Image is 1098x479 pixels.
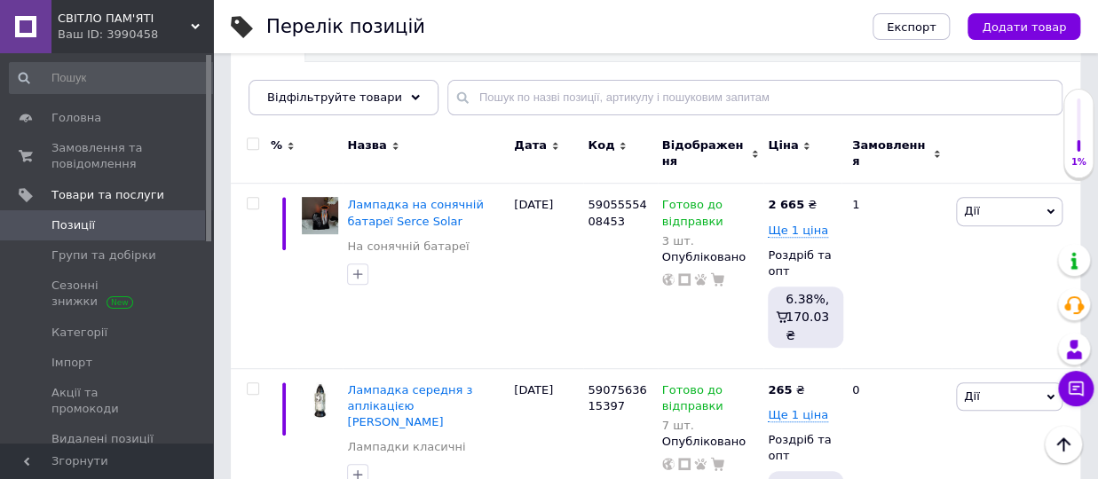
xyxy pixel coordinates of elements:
span: Ціна [768,137,798,153]
span: Код [588,137,614,153]
span: 6.38%, 170.03 ₴ [786,292,829,342]
a: Лампадка середня з аплікацією [PERSON_NAME] [347,383,472,428]
div: 1% [1064,156,1093,169]
span: 5905555408453 [588,198,646,227]
div: Опубліковано [662,249,760,265]
div: 3 шт. [662,234,760,247]
img: Лампадка средняя с аппликацией голубь [302,382,338,419]
span: Дії [964,389,979,403]
b: 2 665 [768,198,804,211]
div: Перелік позицій [266,18,425,36]
div: ₴ [768,382,804,398]
div: ₴ [768,197,817,213]
span: Сезонні знижки [51,278,164,310]
span: Видалені позиції [51,431,154,447]
span: Готово до відправки [662,383,723,418]
div: 1 [841,184,952,368]
div: Опубліковано [662,434,760,450]
span: Відфільтруйте товари [267,90,402,104]
span: Назва [347,137,386,153]
span: % [271,137,282,153]
span: Акції та промокоди [51,385,164,417]
span: Імпорт [51,355,92,371]
button: Експорт [873,13,951,40]
div: Ваш ID: 3990458 [58,27,213,43]
input: Пошук по назві позиції, артикулу і пошуковим запитам [447,80,1062,115]
button: Наверх [1045,426,1082,463]
input: Пошук [9,62,218,94]
span: Ще 1 ціна [768,408,828,422]
span: Товари та послуги [51,187,164,203]
span: Відображення [662,137,747,169]
div: [DATE] [510,184,583,368]
div: Роздріб та опт [768,432,837,464]
button: Чат з покупцем [1058,371,1094,406]
span: Дії [964,204,979,217]
span: Позиції [51,217,95,233]
div: Роздріб та опт [768,247,837,279]
span: Замовлення та повідомлення [51,140,164,172]
span: Дата [514,137,547,153]
span: Ще 1 ціна [768,224,828,238]
button: Додати товар [968,13,1080,40]
span: Експорт [887,20,936,34]
span: Головна [51,110,101,126]
span: Замовлення [852,137,928,169]
a: Лампадки класичні [347,439,465,455]
img: Лампадка на солнечной батарее Serce Solar [302,197,338,233]
a: Лампадка на сонячній батареї Serce Solar [347,198,483,227]
span: Групи та добірки [51,247,156,263]
b: 265 [768,383,792,397]
span: Готово до відправки [662,198,723,232]
a: На сонячній батареї [347,239,469,255]
span: 5907563615397 [588,383,646,412]
div: 7 шт. [662,419,760,432]
span: СВІТЛО ПАМ'ЯТІ [58,11,191,27]
span: Додати товар [982,20,1066,34]
span: Категорії [51,325,107,341]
